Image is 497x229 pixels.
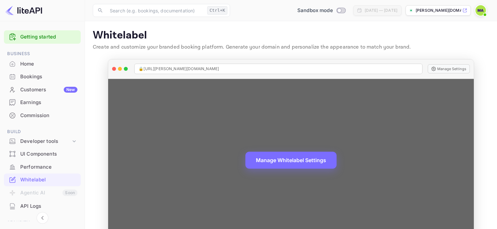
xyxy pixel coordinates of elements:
[20,73,77,81] div: Bookings
[297,7,333,14] span: Sandbox mode
[4,128,81,135] span: Build
[20,60,77,68] div: Home
[64,87,77,93] div: New
[20,203,77,210] div: API Logs
[4,219,81,226] span: Security
[4,50,81,57] span: Business
[475,5,486,16] img: Mark Arnquist
[4,58,81,70] div: Home
[20,163,77,171] div: Performance
[4,200,81,212] a: API Logs
[207,6,227,15] div: Ctrl+K
[365,8,397,13] div: [DATE] — [DATE]
[5,5,42,16] img: LiteAPI logo
[428,64,470,73] button: Manage Settings
[4,136,81,147] div: Developer tools
[139,66,219,72] span: 🔒 [URL][PERSON_NAME][DOMAIN_NAME]
[416,8,461,13] p: [PERSON_NAME][DOMAIN_NAME]...
[20,176,77,184] div: Whitelabel
[4,174,81,186] a: Whitelabel
[4,148,81,160] div: UI Components
[4,174,81,186] div: Whitelabel
[20,150,77,158] div: UI Components
[245,152,337,169] button: Manage Whitelabel Settings
[4,30,81,44] div: Getting started
[93,43,489,51] p: Create and customize your branded booking platform. Generate your domain and personalize the appe...
[20,112,77,119] div: Commission
[106,4,205,17] input: Search (e.g. bookings, documentation)
[295,7,348,14] div: Switch to Production mode
[20,138,71,145] div: Developer tools
[4,96,81,108] a: Earnings
[4,70,81,83] a: Bookings
[4,148,81,160] a: UI Components
[4,84,81,96] a: CustomersNew
[20,99,77,106] div: Earnings
[93,29,489,42] p: Whitelabel
[20,33,77,41] a: Getting started
[20,86,77,94] div: Customers
[4,109,81,121] a: Commission
[4,161,81,173] a: Performance
[4,200,81,213] div: API Logs
[4,58,81,70] a: Home
[4,161,81,174] div: Performance
[37,212,48,224] button: Collapse navigation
